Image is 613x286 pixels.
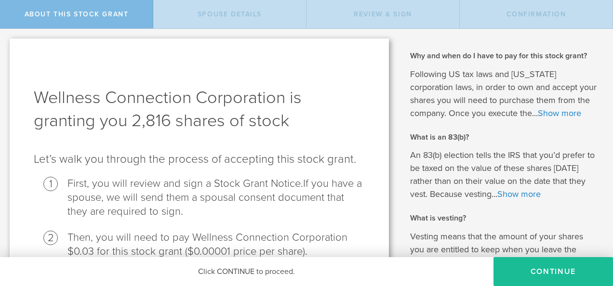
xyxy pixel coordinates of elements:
span: If you have a spouse, we will send them a spousal consent document that they are required to sign. [67,177,362,218]
span: Confirmation [506,10,566,18]
a: Show more [497,189,541,199]
p: Let’s walk you through the process of accepting this stock grant . [34,152,365,167]
h2: What is an 83(b)? [410,132,599,143]
h1: Wellness Connection Corporation is granting you 2,816 shares of stock [34,86,365,132]
span: Spouse Details [198,10,262,18]
span: Review & Sign [354,10,412,18]
button: CONTINUE [493,257,613,286]
p: An 83(b) election tells the IRS that you’d prefer to be taxed on the value of these shares [DATE]... [410,149,599,201]
h2: Why and when do I have to pay for this stock grant? [410,51,599,61]
li: First, you will review and sign a Stock Grant Notice. [67,177,365,219]
li: Then, you will need to pay Wellness Connection Corporation $0.03 for this stock grant ($0.00001 p... [67,231,365,259]
h2: What is vesting? [410,213,599,223]
p: Following US tax laws and [US_STATE] corporation laws, in order to own and accept your shares you... [410,68,599,120]
a: Show more [538,108,581,118]
span: About this stock grant [25,10,129,18]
